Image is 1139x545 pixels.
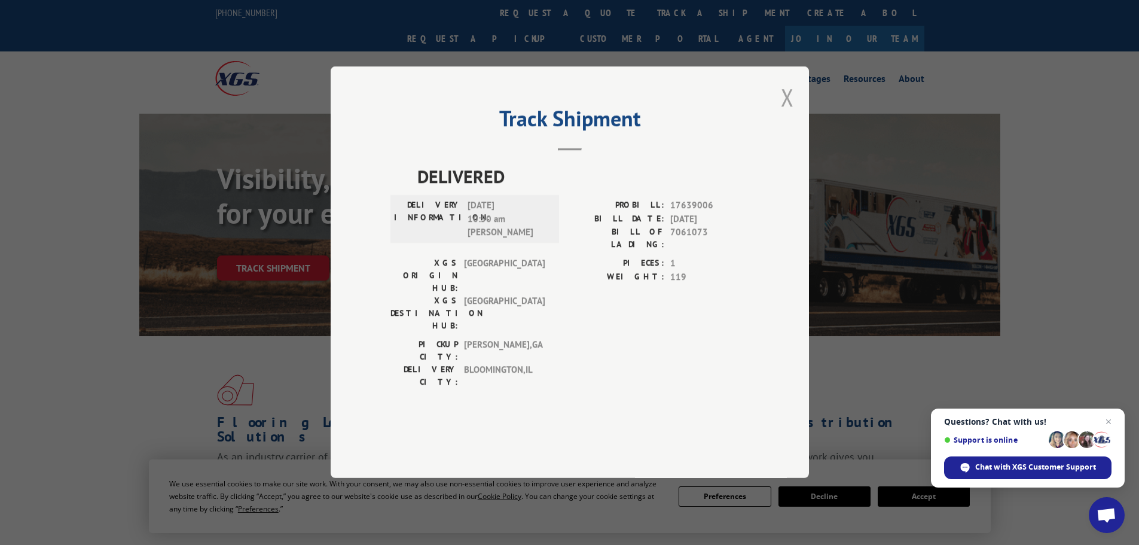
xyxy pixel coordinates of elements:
[1101,415,1116,429] span: Close chat
[670,199,749,213] span: 17639006
[394,199,462,240] label: DELIVERY INFORMATION:
[390,295,458,333] label: XGS DESTINATION HUB:
[670,226,749,251] span: 7061073
[1089,497,1125,533] div: Open chat
[944,417,1111,427] span: Questions? Chat with us!
[390,110,749,133] h2: Track Shipment
[464,364,545,389] span: BLOOMINGTON , IL
[670,212,749,226] span: [DATE]
[570,212,664,226] label: BILL DATE:
[417,163,749,190] span: DELIVERED
[670,270,749,284] span: 119
[975,462,1096,473] span: Chat with XGS Customer Support
[464,295,545,333] span: [GEOGRAPHIC_DATA]
[390,339,458,364] label: PICKUP CITY:
[464,339,545,364] span: [PERSON_NAME] , GA
[464,257,545,295] span: [GEOGRAPHIC_DATA]
[570,226,664,251] label: BILL OF LADING:
[570,199,664,213] label: PROBILL:
[944,436,1045,444] span: Support is online
[670,257,749,271] span: 1
[781,81,794,113] button: Close modal
[570,270,664,284] label: WEIGHT:
[468,199,548,240] span: [DATE] 10:50 am [PERSON_NAME]
[390,257,458,295] label: XGS ORIGIN HUB:
[570,257,664,271] label: PIECES:
[944,456,1111,479] div: Chat with XGS Customer Support
[390,364,458,389] label: DELIVERY CITY:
